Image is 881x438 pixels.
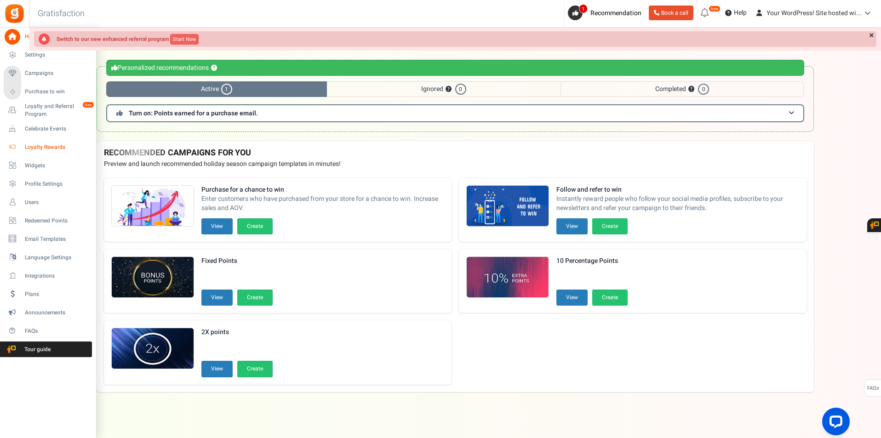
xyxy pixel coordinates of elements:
span: Recommendation [590,8,641,18]
button: Create [237,361,273,377]
img: Recommended Campaigns [112,328,194,370]
img: Recommended Campaigns [467,257,549,298]
span: 0 [698,84,709,95]
span: 1 [579,4,588,13]
a: Purchase to win [4,84,92,100]
span: 0 [455,84,466,95]
span: Users [25,199,89,206]
a: Book a call [649,6,693,20]
a: Announcements [4,305,92,320]
span: Your WordPress! Site hosted wi... [767,8,862,18]
span: Active [106,81,327,97]
button: View [201,361,233,377]
div: Personalized recommendations [106,60,804,76]
strong: Follow and refer to win [556,185,799,194]
span: Plans [25,290,89,298]
a: Home [4,29,92,45]
span: Home [25,33,89,40]
button: ? [446,86,452,92]
button: Create [237,290,273,306]
a: Loyalty and Referral Program New [4,102,92,118]
a: Campaigns [4,66,92,81]
button: View [201,290,233,306]
button: View [201,218,233,234]
h3: Gratisfaction [28,5,95,23]
a: Plans [4,286,92,302]
strong: Purchase for a chance to win [201,185,444,194]
span: 1 [221,84,232,95]
a: Settings [4,47,92,63]
a: Integrations [4,268,92,284]
img: Recommended Campaigns [112,186,194,227]
a: Celebrate Events [4,121,92,137]
button: Create [592,290,628,306]
span: Redeemed Points [25,217,89,225]
a: × [867,31,876,40]
img: Recommended Campaigns [112,257,194,298]
strong: Fixed Points [201,256,273,266]
strong: 2X points [201,328,273,337]
span: Celebrate Events [25,125,89,133]
span: Settings [25,51,89,59]
a: Language Settings [4,250,92,265]
span: Turn on: Points earned for a purchase email. [129,108,258,118]
strong: 10 Percentage Points [556,256,628,266]
button: View [556,218,588,234]
span: Email Templates [25,235,89,243]
a: Profile Settings [4,176,92,192]
a: Email Templates [4,231,92,247]
span: Instantly reward people who follow your social media profiles, subscribe to your newsletters and ... [556,194,799,213]
span: Announcements [25,309,89,317]
span: Completed [561,81,804,97]
span: Purchase to win [25,88,89,96]
button: View [556,290,588,306]
button: ? [688,86,694,92]
span: Integrations [25,272,89,280]
span: Help [732,8,747,17]
a: FAQs [4,323,92,339]
span: Ignored [327,81,561,97]
a: Redeemed Points [4,213,92,228]
span: FAQs [25,327,89,335]
a: Widgets [4,158,92,173]
a: 1 Recommendation [568,6,645,20]
em: New [709,6,721,12]
a: Users [4,194,92,210]
button: ? [211,65,217,71]
span: Widgets [25,162,89,170]
button: Create [592,218,628,234]
span: FAQs [867,380,879,397]
span: Language Settings [25,254,89,262]
span: Enter customers who have purchased from your store for a chance to win. Increase sales and AOV. [201,194,444,213]
span: Loyalty and Referral Program [25,102,92,118]
span: Campaigns [25,69,89,77]
span: Switch to our new enhanced referral program [57,34,169,43]
img: Gratisfaction [4,3,25,24]
h4: RECOMMENDED CAMPAIGNS FOR YOU [104,148,807,158]
span: Profile Settings [25,180,89,188]
a: Help [721,6,750,20]
span: Tour guide [4,346,69,353]
em: New [82,102,94,108]
a: Loyalty Rewards [4,139,92,155]
span: Loyalty Rewards [25,143,89,151]
button: Create [237,218,273,234]
p: Preview and launch recommended holiday season campaign templates in minutes! [104,159,807,169]
img: Recommended Campaigns [467,186,549,227]
a: Start Now [170,34,199,45]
